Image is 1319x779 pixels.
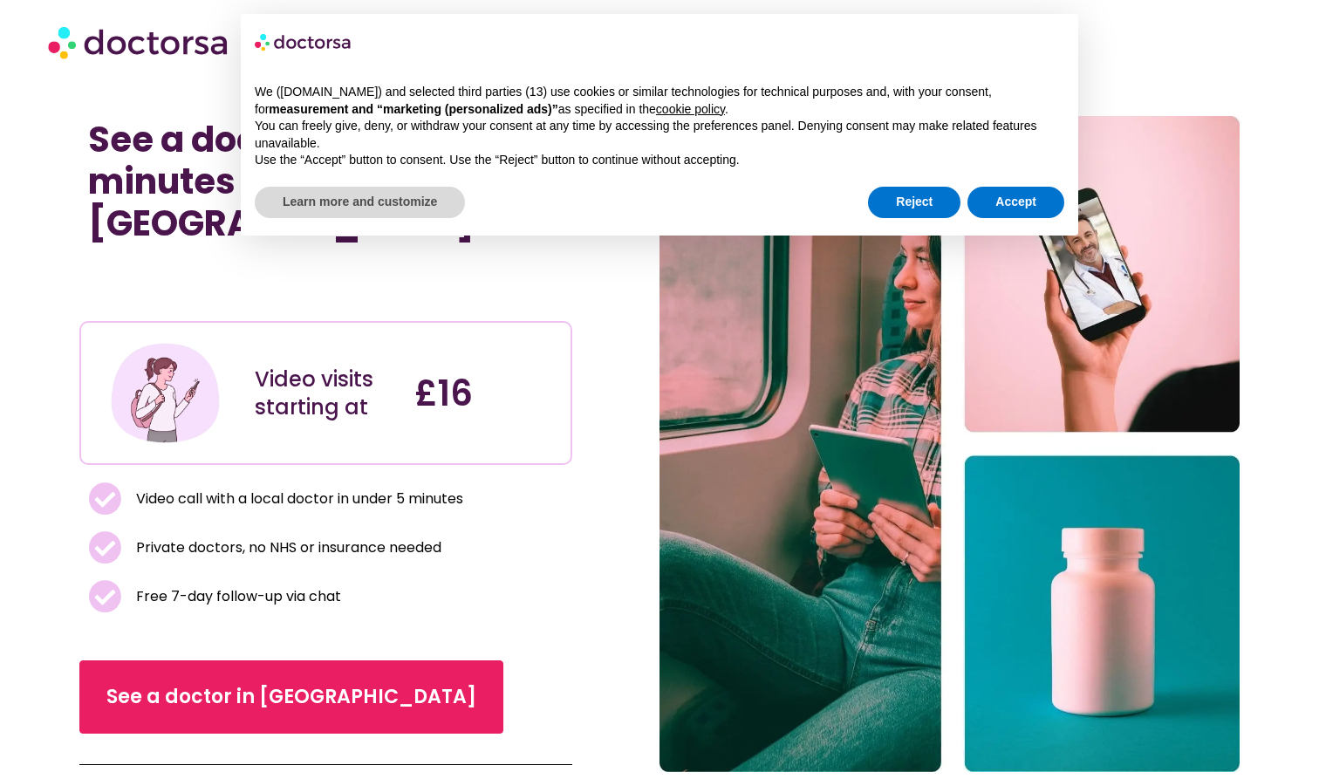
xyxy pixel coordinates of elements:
img: Illustration depicting a young woman in a casual outfit, engaged with her smartphone. She has a p... [108,336,222,450]
img: logo [255,28,352,56]
p: We ([DOMAIN_NAME]) and selected third parties (13) use cookies or similar technologies for techni... [255,84,1064,118]
iframe: Customer reviews powered by Trustpilot [88,262,350,283]
button: Learn more and customize [255,187,465,218]
span: Private doctors, no NHS or insurance needed [132,536,441,560]
p: You can freely give, deny, or withdraw your consent at any time by accessing the preferences pane... [255,118,1064,152]
iframe: Customer reviews powered by Trustpilot [88,283,564,304]
a: cookie policy [656,102,725,116]
button: Accept [967,187,1064,218]
span: See a doctor in [GEOGRAPHIC_DATA] [106,683,476,711]
p: Use the “Accept” button to consent. Use the “Reject” button to continue without accepting. [255,152,1064,169]
h4: £16 [414,372,557,414]
h1: See a doctor online in minutes in [GEOGRAPHIC_DATA] [88,119,564,244]
span: Free 7-day follow-up via chat [132,584,341,609]
strong: measurement and “marketing (personalized ads)” [269,102,557,116]
div: Video visits starting at [255,366,398,421]
button: Reject [868,187,960,218]
a: See a doctor in [GEOGRAPHIC_DATA] [79,660,503,734]
span: Video call with a local doctor in under 5 minutes [132,487,463,511]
